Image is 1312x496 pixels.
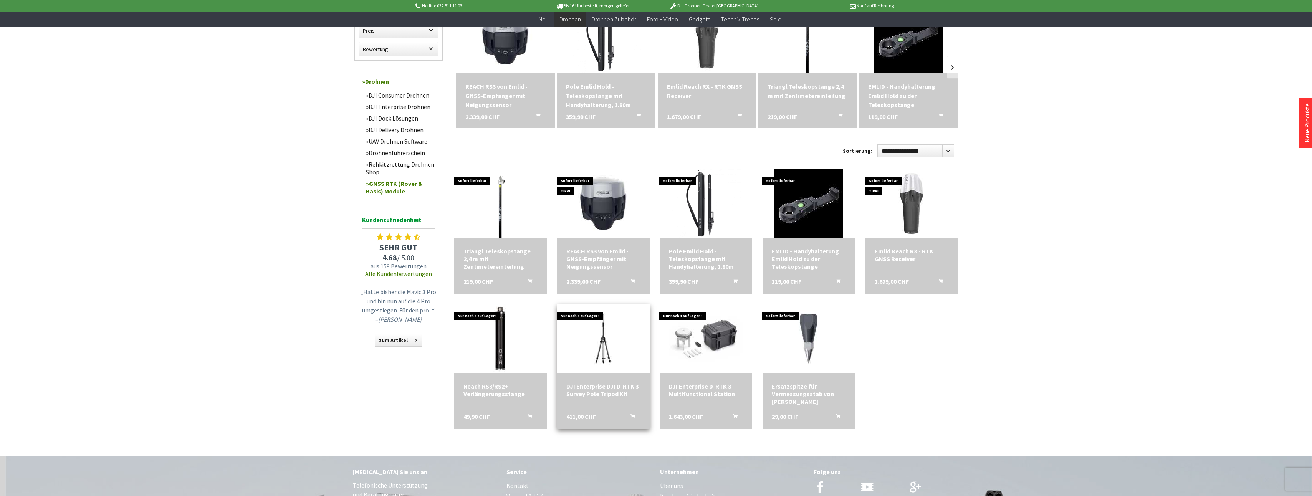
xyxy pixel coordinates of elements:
[360,287,437,324] p: „Hatte bisher die Mavic 3 Pro und bin nun auf die 4 Pro umgestiegen. Für den pro...“ –
[929,112,948,122] button: In den Warenkorb
[683,12,715,27] a: Gadgets
[533,12,554,27] a: Neu
[362,112,439,124] a: DJI Dock Lösungen
[1303,103,1311,142] a: Neue Produkte
[768,82,848,100] a: Triangl Teleskopstange 2,4 m mit Zentimetereinteilung 219,00 CHF In den Warenkorb
[463,382,538,398] a: Reach RS3/RS2+ Verlängerungsstange 49,90 CHF In den Warenkorb
[463,382,538,398] div: Reach RS3/RS2+ Verlängerungsstange
[875,278,909,285] span: 1.679,00 CHF
[929,278,948,288] button: In den Warenkorb
[770,15,781,23] span: Sale
[774,1,894,10] p: Kauf auf Rechnung
[621,278,640,288] button: In den Warenkorb
[772,247,846,270] a: EMLID - Handyhalterung Emlid Hold zu der Teleskopstange 119,00 CHF In den Warenkorb
[660,467,806,477] div: Unternehmen
[724,413,742,423] button: In den Warenkorb
[506,467,652,477] div: Service
[642,12,683,27] a: Foto + Video
[465,82,546,109] div: REACH RS3 von Emlid - GNSS-Empfänger mit Neigungssensor
[669,413,703,420] span: 1.643,00 CHF
[772,413,798,420] span: 29,00 CHF
[362,159,439,178] a: Rehkitzrettung Drohnen Shop
[829,112,847,122] button: In den Warenkorb
[772,382,846,405] a: Ersatzspitze für Vermessungsstab von [PERSON_NAME] 29,00 CHF In den Warenkorb
[875,247,949,263] a: Emlid Reach RX - RTK GNSS Receiver 1.679,00 CHF In den Warenkorb
[463,247,538,270] a: Triangl Teleskopstange 2,4 m mit Zentimetereinteilung 219,00 CHF In den Warenkorb
[772,278,801,285] span: 119,00 CHF
[669,247,743,270] div: Pole Emlid Hold - Teleskopstange mit Handyhalterung, 1.80m
[559,15,581,23] span: Drohnen
[465,82,546,109] a: REACH RS3 von Emlid - GNSS-Empfänger mit Neigungssensor 2.339,00 CHF In den Warenkorb
[724,278,742,288] button: In den Warenkorb
[465,112,500,121] span: 2.339,00 CHF
[627,112,645,122] button: In den Warenkorb
[539,15,549,23] span: Neu
[843,145,872,157] label: Sortierung:
[566,112,596,121] span: 359,90 CHF
[362,147,439,159] a: Drohnenführerschein
[566,82,646,109] a: Pole Emlid Hold - Teleskopstange mit Handyhalterung, 1.80m 359,90 CHF In den Warenkorb
[518,278,537,288] button: In den Warenkorb
[566,247,640,270] a: REACH RS3 von Emlid - GNSS-Empfänger mit Neigungssensor 2.339,00 CHF In den Warenkorb
[466,304,535,373] img: Reach RS3/RS2+ Verlängerungsstange
[669,382,743,398] a: DJI Enterprise D-RTK 3 Multifunctional Station 1.643,00 CHF In den Warenkorb
[874,3,943,73] img: EMLID - Handyhalterung Emlid Hold zu der Teleskopstange
[764,12,787,27] a: Sale
[773,3,842,73] img: Triangl Teleskopstange 2,4 m mit Zentimetereinteilung
[359,42,438,56] label: Bewertung
[566,278,601,285] span: 2.339,00 CHF
[868,112,898,121] span: 119,00 CHF
[672,3,741,73] img: Emlid Reach RX - RTK GNSS Receiver
[463,247,538,270] div: Triangl Teleskopstange 2,4 m mit Zentimetereinteilung
[359,24,438,38] label: Preis
[572,3,641,73] img: Pole Emlid Hold - Teleskopstange mit Handyhalterung, 1.80m
[877,169,946,238] img: Emlid Reach RX - RTK GNSS Receiver
[365,270,432,278] a: Alle Kundenbewertungen
[667,82,747,100] a: Emlid Reach RX - RTK GNSS Receiver 1.679,00 CHF In den Warenkorb
[592,15,636,23] span: Drohnen Zubehör
[566,247,640,270] div: REACH RS3 von Emlid - GNSS-Empfänger mit Neigungssensor
[827,413,845,423] button: In den Warenkorb
[526,112,545,122] button: In den Warenkorb
[875,247,949,263] div: Emlid Reach RX - RTK GNSS Receiver
[375,334,422,347] a: zum Artikel
[772,247,846,270] div: EMLID - Handyhalterung Emlid Hold zu der Teleskopstange
[362,215,435,229] span: Kundenzufriedenheit
[518,413,537,423] button: In den Warenkorb
[621,413,640,423] button: In den Warenkorb
[463,413,490,420] span: 49,90 CHF
[353,467,499,477] div: [MEDICAL_DATA] Sie uns an
[660,481,806,491] a: Über uns
[566,413,596,420] span: 411,00 CHF
[774,169,843,238] img: EMLID - Handyhalterung Emlid Hold zu der Teleskopstange
[669,278,698,285] span: 359,90 CHF
[362,124,439,136] a: DJI Delivery Drohnen
[689,15,710,23] span: Gadgets
[566,382,640,398] a: DJI Enterprise DJI D-RTK 3 Survey Pole Tripod Kit 411,00 CHF In den Warenkorb
[669,247,743,270] a: Pole Emlid Hold - Teleskopstange mit Handyhalterung, 1.80m 359,90 CHF In den Warenkorb
[382,253,397,262] span: 4.68
[358,74,439,89] a: Drohnen
[358,242,439,253] span: SEHR GUT
[569,169,638,238] img: REACH RS3 von Emlid - GNSS-Empfänger mit Neigungssensor
[667,82,747,100] div: Emlid Reach RX - RTK GNSS Receiver
[554,12,586,27] a: Drohnen
[667,112,701,121] span: 1.679,00 CHF
[768,82,848,100] div: Triangl Teleskopstange 2,4 m mit Zentimetereinteilung
[466,169,535,238] img: Triangl Teleskopstange 2,4 m mit Zentimetereinteilung
[557,304,649,373] img: DJI Enterprise DJI D-RTK 3 Survey Pole Tripod Kit
[768,112,797,121] span: 219,00 CHF
[378,316,422,323] em: [PERSON_NAME]
[362,89,439,101] a: DJI Consumer Drohnen
[715,12,764,27] a: Technik-Trends
[463,278,493,285] span: 219,00 CHF
[772,382,846,405] div: Ersatzspitze für Vermessungsstab von [PERSON_NAME]
[566,382,640,398] div: DJI Enterprise DJI D-RTK 3 Survey Pole Tripod Kit
[647,15,678,23] span: Foto + Video
[868,82,948,109] a: EMLID - Handyhalterung Emlid Hold zu der Teleskopstange 119,00 CHF In den Warenkorb
[534,1,654,10] p: Bis 16 Uhr bestellt, morgen geliefert.
[868,82,948,109] div: EMLID - Handyhalterung Emlid Hold zu der Teleskopstange
[660,304,752,373] img: DJI Enterprise D-RTK 3 Multifunctional Station
[362,101,439,112] a: DJI Enterprise Drohnen
[728,112,746,122] button: In den Warenkorb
